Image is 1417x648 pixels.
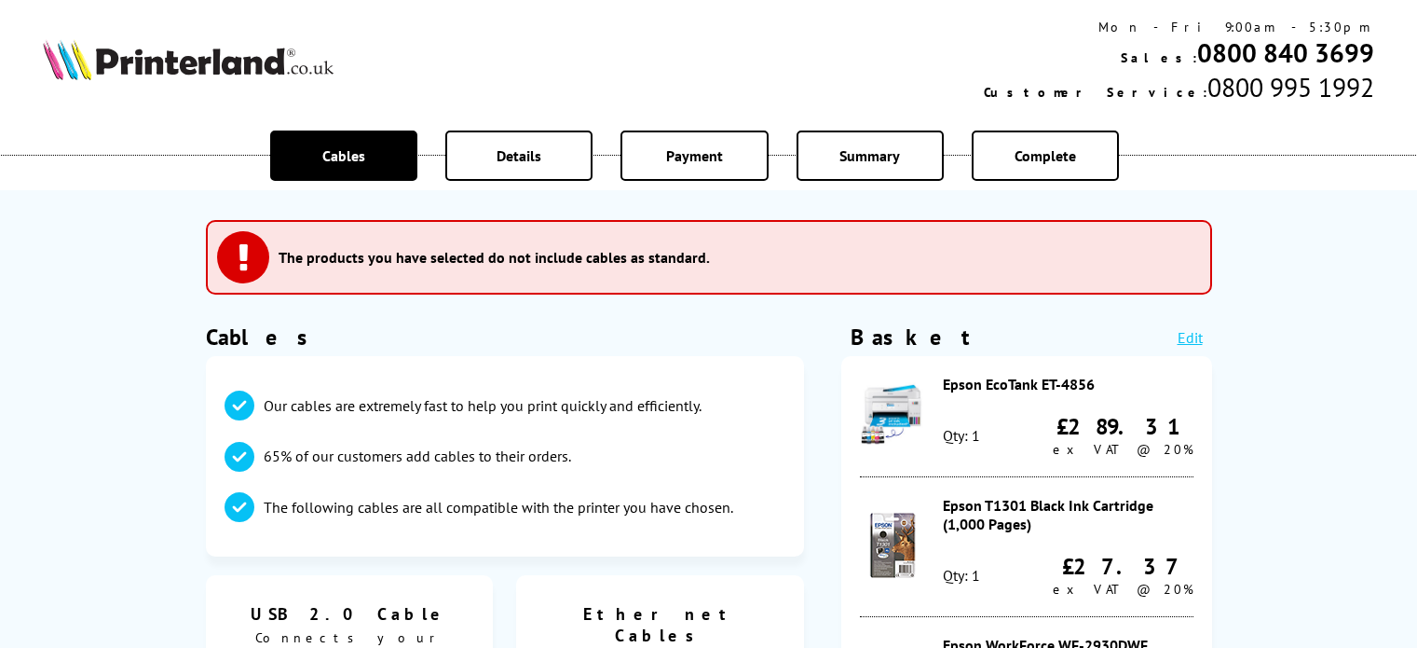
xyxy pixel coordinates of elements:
span: Sales: [1121,49,1197,66]
h3: The products you have selected do not include cables as standard. [279,248,710,267]
span: Customer Service: [984,84,1207,101]
p: Our cables are extremely fast to help you print quickly and efficiently. [264,395,702,416]
p: The following cables are all compatible with the printer you have chosen. [264,497,733,517]
span: Payment [666,146,723,165]
div: Epson T1301 Black Ink Cartridge (1,000 Pages) [943,496,1192,533]
div: Epson EcoTank ET-4856 [943,375,1192,393]
img: Epson EcoTank ET-4856 [860,382,925,448]
div: Qty: 1 [943,566,980,585]
div: £27.37 [1053,552,1193,581]
span: Cables [322,146,365,165]
img: Epson T1301 Black Ink Cartridge (1,000 Pages) [860,513,925,578]
div: Mon - Fri 9:00am - 5:30pm [984,19,1374,35]
span: Ethernet Cables [530,603,789,646]
span: ex VAT @ 20% [1053,441,1193,458]
span: Complete [1015,146,1076,165]
img: Printerland Logo [43,39,334,80]
a: Edit [1178,328,1203,347]
div: Basket [851,323,972,352]
span: Details [497,146,541,165]
div: Qty: 1 [943,426,980,445]
h1: Cables [206,323,804,352]
span: 0800 995 1992 [1207,70,1374,104]
span: ex VAT @ 20% [1053,581,1193,598]
a: 0800 840 3699 [1197,35,1374,70]
span: Summary [839,146,900,165]
p: 65% of our customers add cables to their orders. [264,446,571,466]
span: USB 2.0 Cable [220,603,479,625]
div: £289.31 [1053,412,1193,441]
